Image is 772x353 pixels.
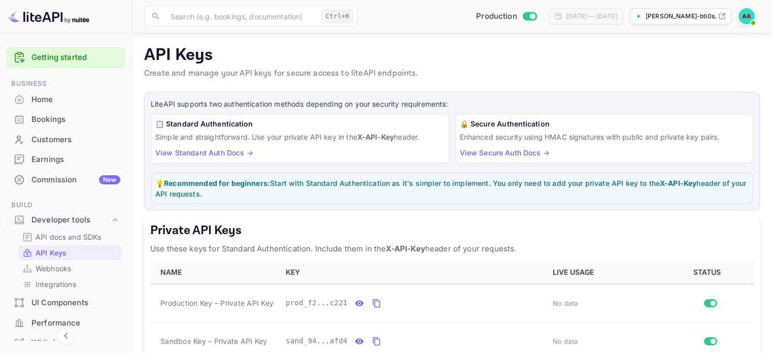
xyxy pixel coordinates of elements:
a: Bookings [6,110,125,129]
div: Switch to Sandbox mode [472,11,541,22]
button: Collapse navigation [57,327,75,345]
a: CommissionNew [6,170,125,189]
strong: X-API-Key [357,133,394,141]
span: Production [476,11,517,22]
div: Customers [6,130,125,150]
div: UI Components [6,293,125,313]
div: API docs and SDKs [18,230,121,244]
a: Earnings [6,150,125,169]
a: Whitelabel [6,333,125,352]
strong: X-API-Key [386,244,425,253]
div: Ctrl+K [322,10,353,23]
div: Earnings [31,154,120,166]
div: Bookings [31,114,120,125]
h6: 🔒 Secure Authentication [460,118,749,130]
p: [PERSON_NAME]-bti0s.nuit... [646,12,716,21]
a: API Keys [22,247,117,258]
a: Webhooks [22,263,117,274]
a: Getting started [31,52,120,63]
p: API Keys [36,247,66,258]
p: API docs and SDKs [36,232,102,242]
a: View Secure Auth Docs → [460,148,550,157]
th: STATUS [664,261,754,284]
th: KEY [280,261,547,284]
p: Enhanced security using HMAC signatures with public and private key pairs. [460,132,749,142]
div: [DATE] — [DATE] [566,12,617,21]
div: Commission [31,174,120,186]
p: LiteAPI supports two authentication methods depending on your security requirements: [151,99,753,110]
span: No data [553,299,578,307]
div: Home [31,94,120,106]
span: Sandbox Key – Private API Key [160,336,267,346]
a: API docs and SDKs [22,232,117,242]
span: Business [6,78,125,89]
img: LiteAPI logo [8,8,89,24]
strong: X-API-Key [660,179,696,187]
div: Whitelabel [31,337,120,349]
p: 💡 Start with Standard Authentication as it's simpler to implement. You only need to add your priv... [155,178,749,199]
p: Use these keys for Standard Authentication. Include them in the header of your requests. [150,243,754,255]
input: Search (e.g. bookings, documentation) [164,6,318,26]
div: Getting started [6,47,125,68]
div: Home [6,90,125,110]
div: Integrations [18,277,121,292]
h5: Private API Keys [150,222,754,239]
div: CommissionNew [6,170,125,190]
span: prod_f2...c221 [286,298,348,308]
div: API Keys [18,245,121,260]
div: Bookings [6,110,125,130]
div: Performance [31,317,120,329]
img: Apurva Amin [739,8,755,24]
div: Developer tools [6,211,125,229]
th: NAME [150,261,280,284]
a: Integrations [22,279,117,290]
p: Simple and straightforward. Use your private API key in the header. [155,132,445,142]
p: Create and manage your API keys for secure access to liteAPI endpoints. [144,68,760,80]
strong: Recommended for beginners: [164,179,270,187]
div: Customers [31,134,120,146]
h6: 📋 Standard Authentication [155,118,445,130]
div: Developer tools [31,214,110,226]
a: Performance [6,313,125,332]
div: Earnings [6,150,125,170]
div: New [99,175,120,184]
div: Performance [6,313,125,333]
div: Webhooks [18,261,121,276]
a: View Standard Auth Docs → [155,148,253,157]
span: Build [6,200,125,211]
th: LIVE USAGE [547,261,665,284]
p: Integrations [36,279,76,290]
a: Home [6,90,125,109]
p: Webhooks [36,263,71,274]
a: UI Components [6,293,125,312]
span: Production Key – Private API Key [160,298,274,308]
span: No data [553,337,578,345]
a: Customers [6,130,125,149]
span: sand_94...afd4 [286,336,348,346]
p: API Keys [144,45,760,66]
div: UI Components [31,297,120,309]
